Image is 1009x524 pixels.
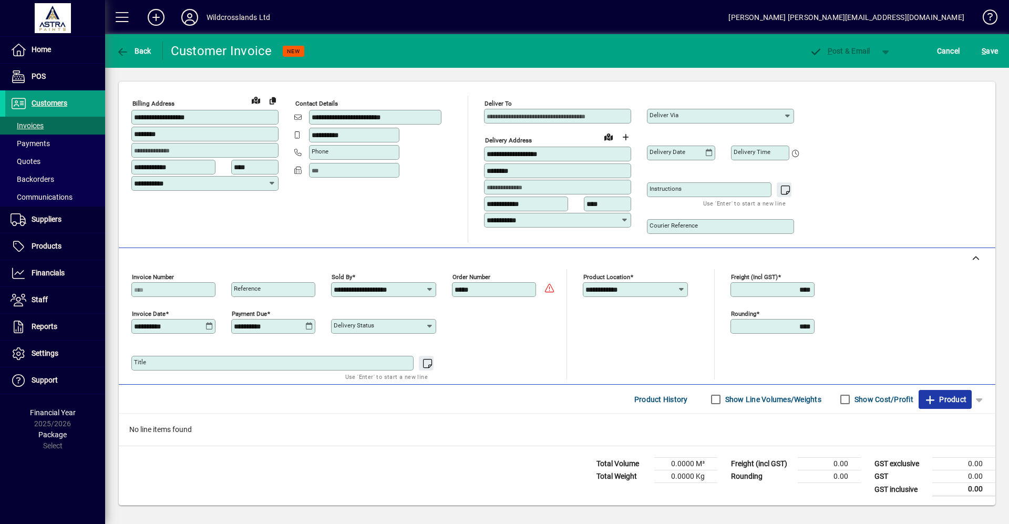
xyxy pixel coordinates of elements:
[485,100,512,107] mat-label: Deliver To
[32,72,46,80] span: POS
[5,260,105,286] a: Financials
[5,188,105,206] a: Communications
[975,2,996,36] a: Knowledge Base
[207,9,270,26] div: Wildcrosslands Ltd
[591,470,654,483] td: Total Weight
[5,64,105,90] a: POS
[583,273,630,281] mat-label: Product location
[924,391,966,408] span: Product
[312,148,328,155] mat-label: Phone
[828,47,832,55] span: P
[809,47,870,55] span: ost & Email
[32,45,51,54] span: Home
[5,37,105,63] a: Home
[32,242,61,250] span: Products
[617,129,634,146] button: Choose address
[703,197,786,209] mat-hint: Use 'Enter' to start a new line
[728,9,964,26] div: [PERSON_NAME] [PERSON_NAME][EMAIL_ADDRESS][DOMAIN_NAME]
[32,269,65,277] span: Financials
[798,470,861,483] td: 0.00
[287,48,300,55] span: NEW
[114,42,154,60] button: Back
[804,42,876,60] button: Post & Email
[932,483,995,496] td: 0.00
[32,349,58,357] span: Settings
[11,121,44,130] span: Invoices
[869,470,932,483] td: GST
[869,458,932,470] td: GST exclusive
[32,322,57,331] span: Reports
[654,458,717,470] td: 0.0000 M³
[232,310,267,317] mat-label: Payment due
[5,152,105,170] a: Quotes
[32,215,61,223] span: Suppliers
[932,470,995,483] td: 0.00
[650,222,698,229] mat-label: Courier Reference
[937,43,960,59] span: Cancel
[731,273,778,281] mat-label: Freight (incl GST)
[173,8,207,27] button: Profile
[5,117,105,135] a: Invoices
[30,408,76,417] span: Financial Year
[11,175,54,183] span: Backorders
[634,391,688,408] span: Product History
[5,233,105,260] a: Products
[134,358,146,366] mat-label: Title
[798,458,861,470] td: 0.00
[5,287,105,313] a: Staff
[650,111,678,119] mat-label: Deliver via
[264,92,281,109] button: Copy to Delivery address
[591,458,654,470] td: Total Volume
[5,341,105,367] a: Settings
[452,273,490,281] mat-label: Order number
[650,185,682,192] mat-label: Instructions
[32,295,48,304] span: Staff
[630,390,692,409] button: Product History
[332,273,352,281] mat-label: Sold by
[600,128,617,145] a: View on map
[731,310,756,317] mat-label: Rounding
[726,458,798,470] td: Freight (incl GST)
[32,99,67,107] span: Customers
[248,91,264,108] a: View on map
[934,42,963,60] button: Cancel
[334,322,374,329] mat-label: Delivery status
[139,8,173,27] button: Add
[726,470,798,483] td: Rounding
[979,42,1001,60] button: Save
[38,430,67,439] span: Package
[5,367,105,394] a: Support
[105,42,163,60] app-page-header-button: Back
[869,483,932,496] td: GST inclusive
[11,193,73,201] span: Communications
[32,376,58,384] span: Support
[132,310,166,317] mat-label: Invoice date
[11,139,50,148] span: Payments
[932,458,995,470] td: 0.00
[723,394,821,405] label: Show Line Volumes/Weights
[5,207,105,233] a: Suppliers
[234,285,261,292] mat-label: Reference
[11,157,40,166] span: Quotes
[132,273,174,281] mat-label: Invoice number
[171,43,272,59] div: Customer Invoice
[982,47,986,55] span: S
[5,314,105,340] a: Reports
[650,148,685,156] mat-label: Delivery date
[345,371,428,383] mat-hint: Use 'Enter' to start a new line
[5,135,105,152] a: Payments
[982,43,998,59] span: ave
[734,148,770,156] mat-label: Delivery time
[119,414,995,446] div: No line items found
[116,47,151,55] span: Back
[852,394,913,405] label: Show Cost/Profit
[919,390,972,409] button: Product
[5,170,105,188] a: Backorders
[654,470,717,483] td: 0.0000 Kg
